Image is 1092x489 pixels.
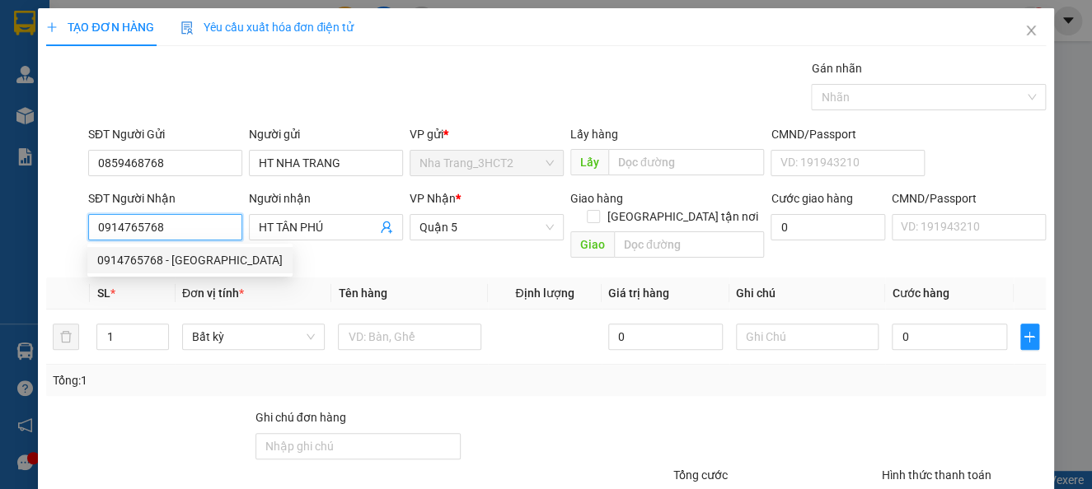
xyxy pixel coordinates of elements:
div: Người gửi [249,125,403,143]
b: Phương Nam Express [21,106,91,212]
input: VD: Bàn, Ghế [338,324,481,350]
div: CMND/Passport [771,125,925,143]
span: Bất kỳ [192,324,316,349]
button: delete [53,324,79,350]
img: icon [180,21,194,35]
div: SĐT Người Nhận [88,189,242,207]
li: (c) 2017 [138,78,227,99]
label: Gán nhãn [811,62,861,75]
div: 0914765768 - [GEOGRAPHIC_DATA] [97,251,283,269]
input: Ghi chú đơn hàng [255,433,461,459]
span: VP Nhận [410,192,456,205]
input: Dọc đường [614,231,765,258]
span: Cước hàng [892,286,949,300]
b: [DOMAIN_NAME] [138,63,227,76]
span: Quận 5 [419,215,554,240]
span: Giao [570,231,614,258]
span: Giá trị hàng [608,286,669,300]
img: logo.jpg [179,21,218,60]
span: Tổng cước [673,468,728,482]
div: VP gửi [410,125,564,143]
input: 0 [608,324,723,350]
input: Ghi Chú [736,324,879,350]
span: close [1024,24,1038,37]
span: TẠO ĐƠN HÀNG [46,21,153,34]
div: CMND/Passport [892,189,1046,207]
span: Định lượng [515,286,574,300]
span: [GEOGRAPHIC_DATA] tận nơi [600,207,764,226]
span: Yêu cầu xuất hóa đơn điện tử [180,21,354,34]
b: Gửi khách hàng [101,24,163,101]
span: plus [46,21,58,33]
span: Lấy hàng [570,128,618,141]
div: Tổng: 1 [53,371,423,389]
label: Hình thức thanh toán [882,468,991,482]
span: Đơn vị tính [182,286,244,300]
span: Tên hàng [338,286,387,300]
div: 0914765768 - HT TÂN PHÚ [87,247,293,273]
button: Close [1008,8,1054,54]
span: Lấy [570,149,608,175]
button: plus [1020,324,1039,350]
label: Cước giao hàng [771,192,852,205]
div: Người nhận [249,189,403,207]
th: Ghi chú [729,277,886,310]
label: Ghi chú đơn hàng [255,411,346,424]
input: Cước giao hàng [771,214,884,240]
span: Nha Trang_3HCT2 [419,151,554,175]
div: SĐT Người Gửi [88,125,242,143]
span: Giao hàng [570,192,623,205]
span: plus [1021,330,1038,343]
span: user-add [380,221,393,234]
span: SL [96,286,110,300]
input: Dọc đường [608,149,765,175]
